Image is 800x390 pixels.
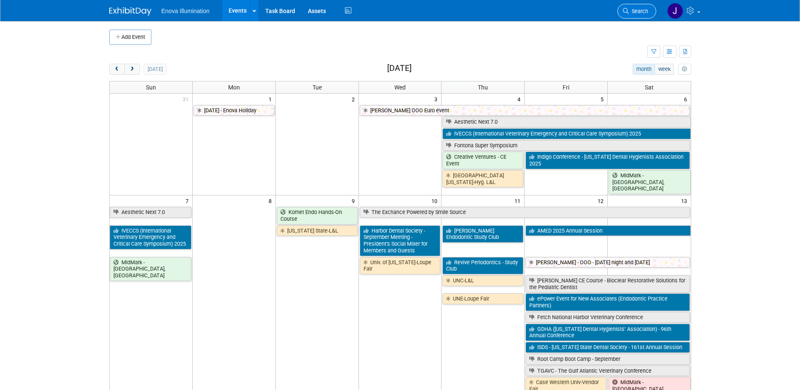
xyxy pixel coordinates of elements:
a: TGAVC - The Gulf Atlantic Veterinary Conference [525,366,690,376]
a: [PERSON_NAME] OOO Euro event [360,105,690,116]
h2: [DATE] [387,64,412,73]
a: IVECCS (International Veterinary Emergency and Critical Care Symposium) 2025 [442,128,690,139]
a: Komet Endo Hands-On Course [277,207,358,224]
span: 3 [434,94,441,104]
img: ExhibitDay [109,7,151,16]
a: IVECCS (International Veterinary Emergency and Critical Care Symposium) 2025 [110,225,191,249]
a: Search [617,4,656,19]
span: 31 [182,94,192,104]
a: Fontona Super Symposium [442,140,690,151]
span: Tue [312,84,322,91]
span: Enova Illumination [162,8,210,14]
span: 8 [268,195,275,206]
span: 6 [683,94,691,104]
button: month [633,64,655,75]
a: [US_STATE] State-L&L [277,225,358,236]
button: Add Event [109,30,151,45]
a: [GEOGRAPHIC_DATA][US_STATE]-Hyg. L&L [442,170,523,187]
a: UNE-Loupe Fair [442,293,523,304]
span: Wed [394,84,406,91]
span: 5 [600,94,607,104]
a: Harbor Dental Society - September Meeting - President’s Social Mixer for Members and Guests [360,225,441,256]
span: Search [629,8,648,14]
a: Aesthetic Next 7.0 [110,207,191,218]
a: ISDS - [US_STATE] State Dental Society - 161st Annual Session [525,342,690,353]
span: 2 [351,94,358,104]
a: MidMark - [GEOGRAPHIC_DATA], [GEOGRAPHIC_DATA] [609,170,690,194]
span: Thu [478,84,488,91]
span: 10 [431,195,441,206]
span: Mon [228,84,240,91]
a: Fetch National Harbor Veterinary Conference [525,312,690,323]
a: [PERSON_NAME] - OOO - [DATE] night and [DATE] [525,257,690,268]
a: AMED 2025 Annual Session [525,225,690,236]
a: Creative Ventures - CE Event [442,152,523,169]
span: 9 [351,195,358,206]
span: Sun [146,84,156,91]
span: 4 [517,94,524,104]
button: next [124,64,140,75]
span: 7 [185,195,192,206]
button: week [655,64,674,75]
a: [PERSON_NAME] Endodontic Study Club [442,225,523,243]
span: Fri [563,84,569,91]
a: MidMark - [GEOGRAPHIC_DATA], [GEOGRAPHIC_DATA] [110,257,191,281]
a: Univ. of [US_STATE]-Loupe Fair [360,257,441,274]
a: Root Camp Boot Camp - September [525,354,690,365]
button: [DATE] [144,64,166,75]
button: prev [109,64,125,75]
span: 13 [680,195,691,206]
a: GDHA ([US_STATE] Dental Hygienists’ Association) - 96th Annual Conference [525,324,690,341]
img: Janelle Tlusty [667,3,683,19]
a: UNC-L&L [442,275,523,286]
a: ePower Event for New Associates (Endodontic Practice Partners) [525,293,690,311]
a: Aesthetic Next 7.0 [442,116,690,127]
span: 11 [514,195,524,206]
span: 1 [268,94,275,104]
span: Sat [645,84,654,91]
a: [PERSON_NAME] CE Course - Bioclear Restorative Solutions for the Pediatric Dentist [525,275,690,292]
button: myCustomButton [678,64,691,75]
a: Revive Periodontics - Study Club [442,257,523,274]
a: [DATE] - Enova Holiday [194,105,275,116]
a: Indigo Conference - [US_STATE] Dental Hygienists Association 2025 [525,152,690,169]
a: The Exchance Powered by Smile Source [360,207,690,218]
span: 12 [597,195,607,206]
i: Personalize Calendar [682,67,687,72]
